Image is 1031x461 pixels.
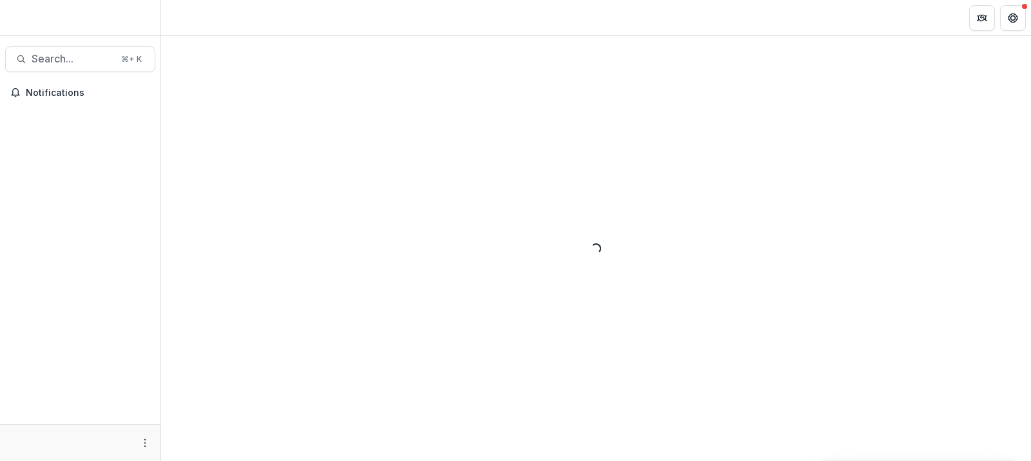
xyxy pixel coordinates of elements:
button: More [137,435,153,451]
div: ⌘ + K [119,52,144,66]
span: Notifications [26,88,150,99]
button: Get Help [1000,5,1026,31]
span: Search... [32,53,113,65]
button: Partners [969,5,995,31]
button: Search... [5,46,155,72]
button: Notifications [5,82,155,103]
